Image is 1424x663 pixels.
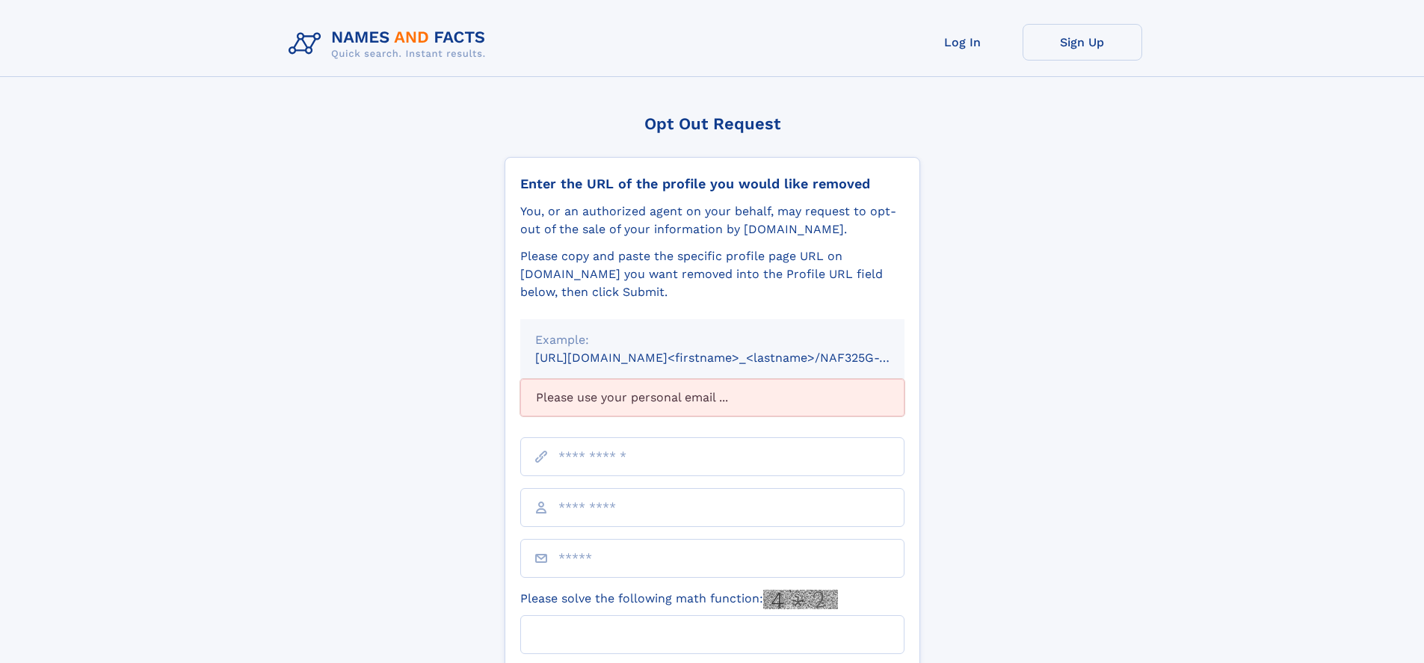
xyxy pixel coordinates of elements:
img: Logo Names and Facts [283,24,498,64]
div: You, or an authorized agent on your behalf, may request to opt-out of the sale of your informatio... [520,203,904,238]
div: Example: [535,331,890,349]
a: Log In [903,24,1023,61]
div: Opt Out Request [505,114,920,133]
label: Please solve the following math function: [520,590,838,609]
div: Please copy and paste the specific profile page URL on [DOMAIN_NAME] you want removed into the Pr... [520,247,904,301]
div: Please use your personal email ... [520,379,904,416]
small: [URL][DOMAIN_NAME]<firstname>_<lastname>/NAF325G-xxxxxxxx [535,351,933,365]
div: Enter the URL of the profile you would like removed [520,176,904,192]
a: Sign Up [1023,24,1142,61]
